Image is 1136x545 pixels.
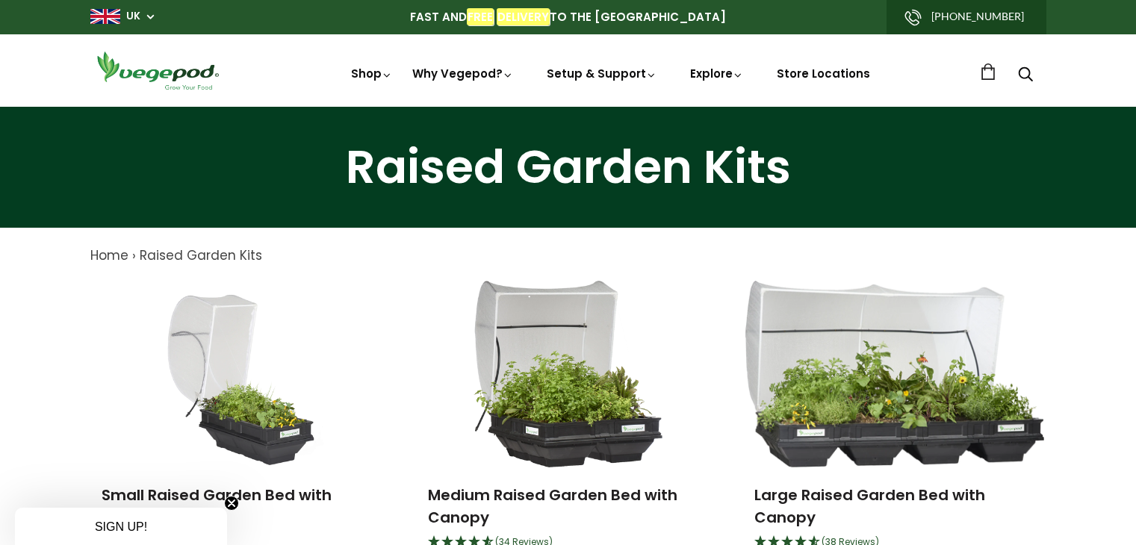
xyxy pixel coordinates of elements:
img: Large Raised Garden Bed with Canopy [745,281,1044,467]
a: Small Raised Garden Bed with Canopy [102,485,332,528]
a: Home [90,246,128,264]
span: SIGN UP! [95,520,147,533]
img: Medium Raised Garden Bed with Canopy [474,281,663,467]
em: DELIVERY [497,8,550,25]
em: FREE [467,8,494,25]
a: Store Locations [777,66,870,81]
a: Raised Garden Kits [140,246,262,264]
a: Large Raised Garden Bed with Canopy [754,485,985,528]
img: Vegepod [90,49,225,92]
div: SIGN UP!Close teaser [15,508,227,545]
span: › [132,246,136,264]
a: UK [126,9,140,24]
img: gb_large.png [90,9,120,24]
h1: Raised Garden Kits [19,144,1117,190]
a: Medium Raised Garden Bed with Canopy [428,485,677,528]
a: Why Vegepod? [412,66,514,81]
nav: breadcrumbs [90,246,1046,266]
a: Search [1018,68,1033,84]
a: Setup & Support [547,66,657,81]
img: Small Raised Garden Bed with Canopy [152,281,330,467]
a: Shop [351,66,393,81]
button: Close teaser [224,496,239,511]
a: Explore [690,66,744,81]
